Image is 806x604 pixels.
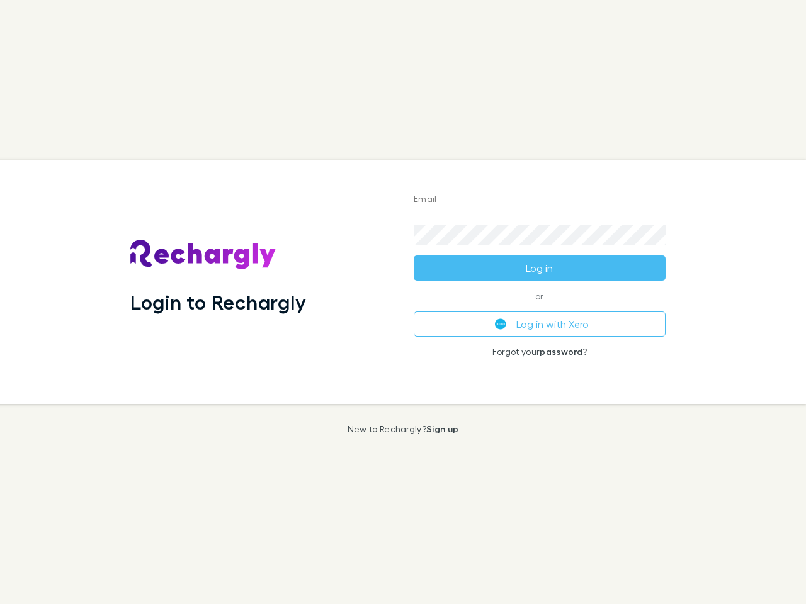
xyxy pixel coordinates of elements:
button: Log in with Xero [414,311,666,337]
p: Forgot your ? [414,347,666,357]
button: Log in [414,255,666,281]
p: New to Rechargly? [348,424,459,434]
h1: Login to Rechargly [130,290,306,314]
a: password [540,346,582,357]
img: Xero's logo [495,318,506,330]
img: Rechargly's Logo [130,240,276,270]
a: Sign up [426,423,458,434]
